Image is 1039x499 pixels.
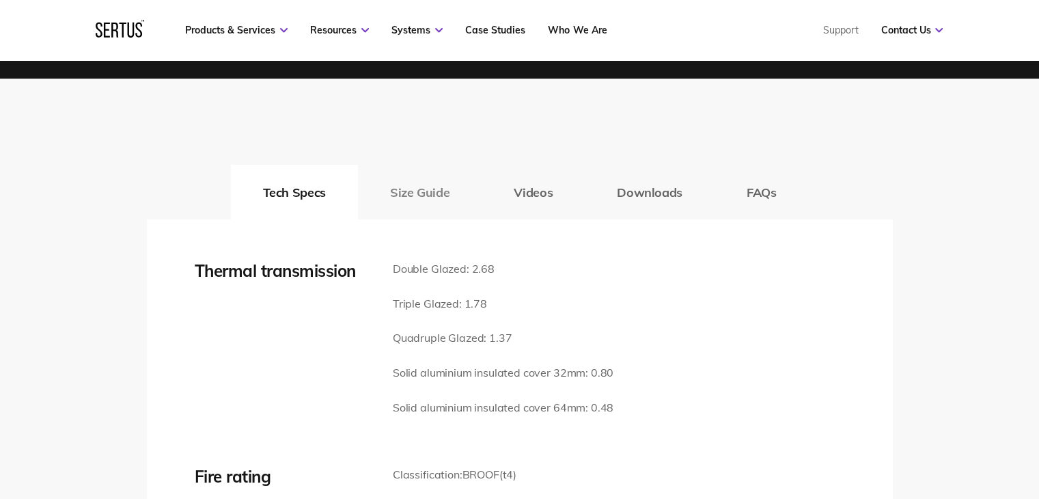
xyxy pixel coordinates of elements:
[393,399,613,417] p: Solid aluminium insulated cover 64mm: 0.48
[310,24,369,36] a: Resources
[462,468,469,481] span: B
[393,364,613,382] p: Solid aluminium insulated cover 32mm: 0.80
[548,24,607,36] a: Who We Are
[794,341,1039,499] iframe: Chat Widget
[585,165,715,219] button: Downloads
[195,466,372,487] div: Fire rating
[715,165,809,219] button: FAQs
[185,24,288,36] a: Products & Services
[881,24,943,36] a: Contact Us
[482,165,585,219] button: Videos
[391,24,443,36] a: Systems
[393,329,613,347] p: Quadruple Glazed: 1.37
[469,468,499,481] span: ROOF
[393,260,613,278] p: Double Glazed: 2.68
[195,260,372,281] div: Thermal transmission
[358,165,482,219] button: Size Guide
[393,466,581,484] p: Classification:
[499,468,516,481] span: (t4)
[393,295,613,313] p: Triple Glazed: 1.78
[822,24,858,36] a: Support
[465,24,525,36] a: Case Studies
